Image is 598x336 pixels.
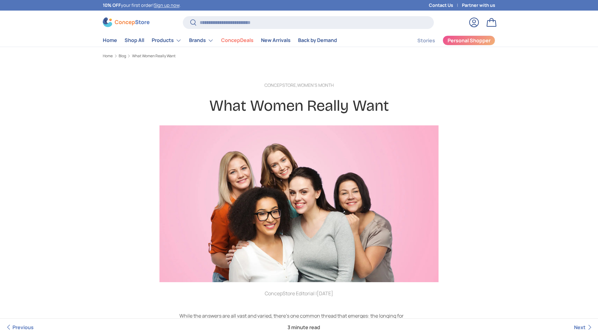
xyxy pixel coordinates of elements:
[298,34,337,46] a: Back by Demand
[119,54,126,58] a: Blog
[159,125,439,282] img: women-in-all-colors-posing-for-a-photo-concepstore-iwd2024-article
[103,2,181,9] p: your first order! .
[154,2,179,8] a: Sign up now
[264,82,297,88] a: ConcepStore,
[103,53,495,59] nav: Breadcrumbs
[103,54,113,58] a: Home
[297,82,334,88] a: Women's Month
[179,312,419,327] p: While the answers are all vast and varied, there’s one common thread that emerges: the longing fo...
[103,2,121,8] strong: 10% OFF
[103,34,337,47] nav: Primary
[417,35,435,47] a: Stories
[574,324,586,331] span: Next
[148,34,185,47] summary: Products
[282,319,325,336] span: 3 minute read
[317,290,333,297] time: [DATE]
[179,290,419,297] p: ConcepStore Editorial |
[448,38,491,43] span: Personal Shopper
[429,2,462,9] a: Contact Us
[443,35,495,45] a: Personal Shopper
[402,34,495,47] nav: Secondary
[261,34,291,46] a: New Arrivals
[462,2,495,9] a: Partner with us
[179,96,419,115] h1: What Women Really Want
[12,324,34,331] span: Previous
[125,34,144,46] a: Shop All
[221,34,254,46] a: ConcepDeals
[103,34,117,46] a: Home
[103,17,149,27] img: ConcepStore
[189,34,214,47] a: Brands
[152,34,182,47] a: Products
[5,319,34,336] a: Previous
[185,34,217,47] summary: Brands
[132,54,176,58] a: What Women Really Want
[574,319,593,336] a: Next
